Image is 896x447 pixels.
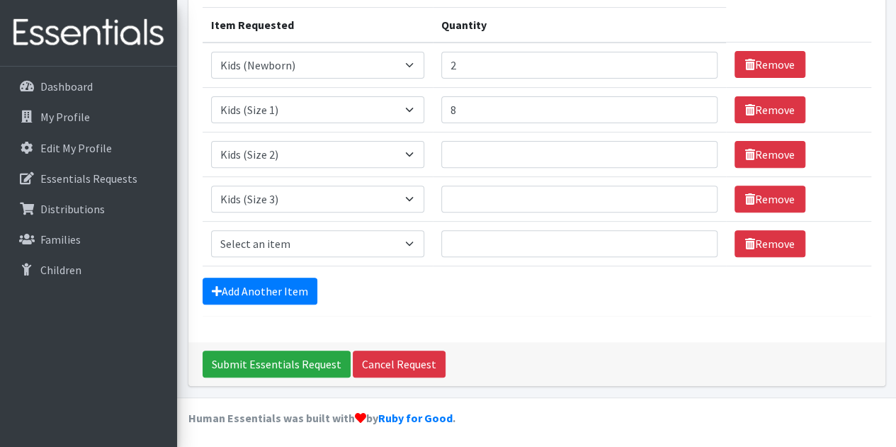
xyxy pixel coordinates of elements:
[353,351,446,378] a: Cancel Request
[6,195,171,223] a: Distributions
[735,51,805,78] a: Remove
[433,7,726,43] th: Quantity
[40,202,105,216] p: Distributions
[40,79,93,94] p: Dashboard
[203,351,351,378] input: Submit Essentials Request
[378,411,453,425] a: Ruby for Good
[735,96,805,123] a: Remove
[40,141,112,155] p: Edit My Profile
[40,171,137,186] p: Essentials Requests
[735,230,805,257] a: Remove
[735,186,805,213] a: Remove
[735,141,805,168] a: Remove
[6,9,171,57] img: HumanEssentials
[40,263,81,277] p: Children
[188,411,455,425] strong: Human Essentials was built with by .
[203,278,317,305] a: Add Another Item
[40,232,81,247] p: Families
[6,164,171,193] a: Essentials Requests
[6,134,171,162] a: Edit My Profile
[6,72,171,101] a: Dashboard
[6,256,171,284] a: Children
[40,110,90,124] p: My Profile
[203,7,433,43] th: Item Requested
[6,103,171,131] a: My Profile
[6,225,171,254] a: Families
